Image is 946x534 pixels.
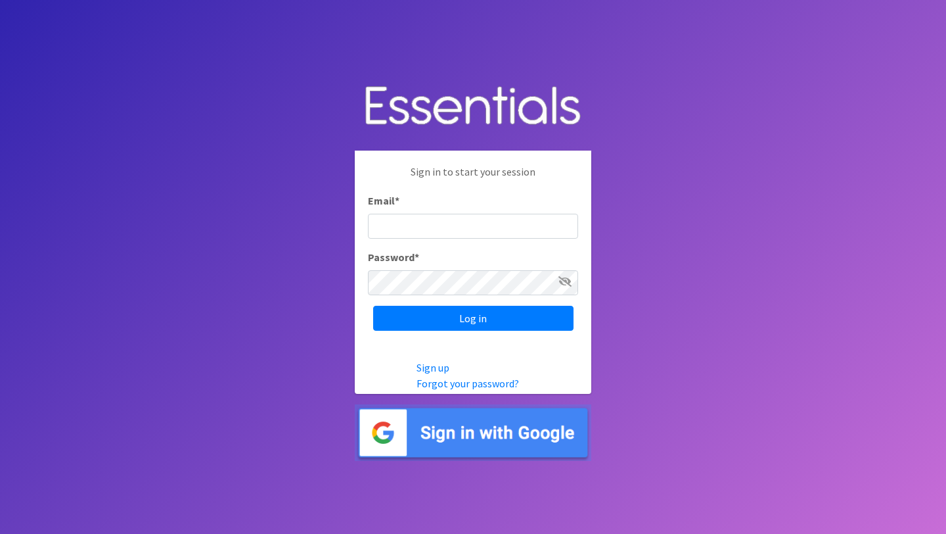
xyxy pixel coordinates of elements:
[355,73,591,141] img: Human Essentials
[373,306,574,331] input: Log in
[417,377,519,390] a: Forgot your password?
[355,404,591,462] img: Sign in with Google
[395,194,399,207] abbr: required
[368,249,419,265] label: Password
[368,193,399,208] label: Email
[415,251,419,264] abbr: required
[368,164,578,193] p: Sign in to start your session
[417,361,449,374] a: Sign up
